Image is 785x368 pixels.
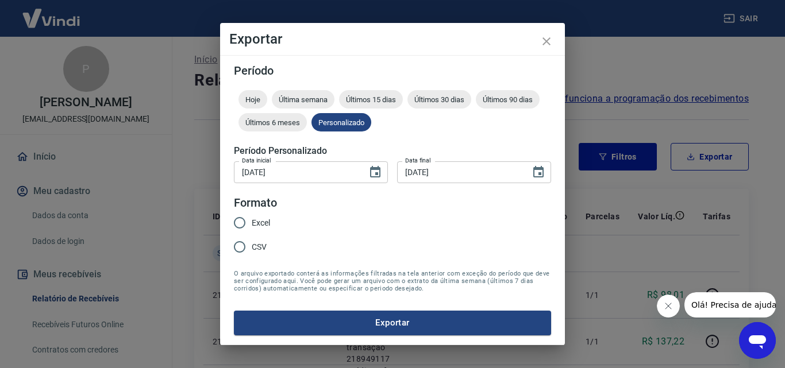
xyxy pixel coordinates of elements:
span: Última semana [272,95,334,104]
button: close [533,28,560,55]
div: Últimos 90 dias [476,90,540,109]
input: DD/MM/YYYY [234,161,359,183]
div: Personalizado [311,113,371,131]
span: Olá! Precisa de ajuda? [7,8,97,17]
button: Choose date, selected date is 16 de ago de 2025 [527,161,550,184]
iframe: Fechar mensagem [657,295,680,317]
span: O arquivo exportado conterá as informações filtradas na tela anterior com exceção do período que ... [234,270,551,292]
div: Últimos 6 meses [238,113,307,131]
legend: Formato [234,195,277,211]
iframe: Botão para abrir a janela de mensagens [739,322,776,359]
h4: Exportar [229,32,556,46]
div: Últimos 15 dias [339,90,403,109]
h5: Período [234,65,551,76]
button: Exportar [234,311,551,335]
span: Hoje [238,95,267,104]
span: Últimos 6 meses [238,118,307,127]
div: Hoje [238,90,267,109]
span: Personalizado [311,118,371,127]
div: Últimos 30 dias [407,90,471,109]
h5: Período Personalizado [234,145,551,157]
label: Data final [405,156,431,165]
span: CSV [252,241,267,253]
iframe: Mensagem da empresa [684,292,776,317]
button: Choose date, selected date is 6 de ago de 2025 [364,161,387,184]
input: DD/MM/YYYY [397,161,522,183]
span: Excel [252,217,270,229]
span: Últimos 15 dias [339,95,403,104]
div: Última semana [272,90,334,109]
span: Últimos 90 dias [476,95,540,104]
span: Últimos 30 dias [407,95,471,104]
label: Data inicial [242,156,271,165]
